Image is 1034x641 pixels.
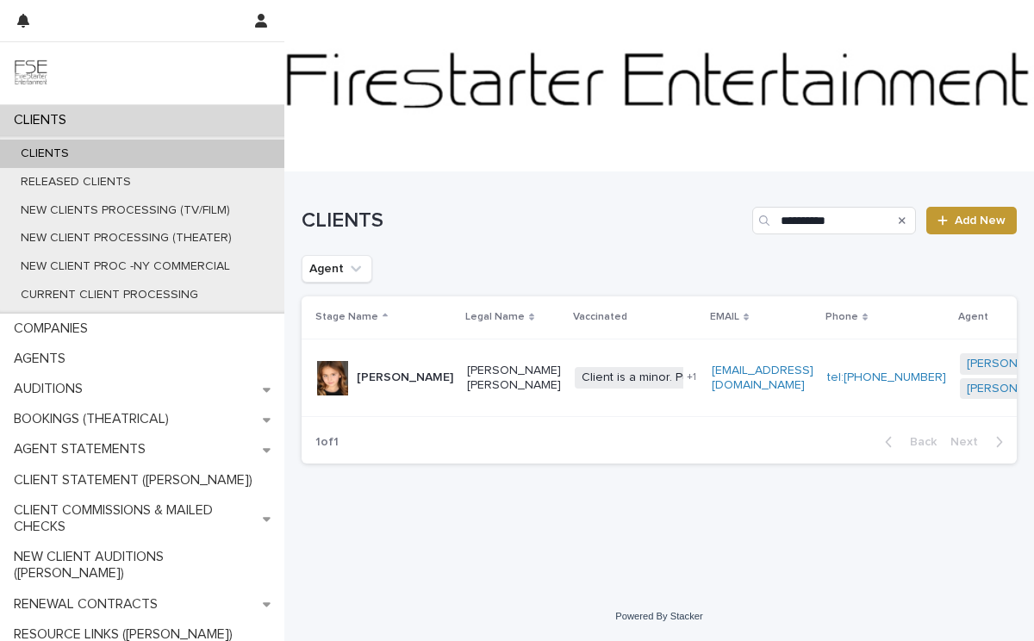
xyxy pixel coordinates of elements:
input: Search [752,207,916,234]
p: Phone [825,308,858,327]
a: [EMAIL_ADDRESS][DOMAIN_NAME] [712,364,813,391]
img: 9JgRvJ3ETPGCJDhvPVA5 [14,56,48,90]
p: NEW CLIENT PROC -NY COMMERCIAL [7,259,244,274]
span: Back [900,436,937,448]
p: [PERSON_NAME] [357,370,453,385]
p: AUDITIONS [7,381,97,397]
p: NEW CLIENT PROCESSING (THEATER) [7,231,246,246]
p: AGENT STATEMENTS [7,441,159,457]
span: Add New [955,215,1006,227]
p: CURRENT CLIENT PROCESSING [7,288,212,302]
span: Next [950,436,988,448]
p: CLIENT STATEMENT ([PERSON_NAME]) [7,472,266,489]
p: [PERSON_NAME] [PERSON_NAME] [467,364,561,393]
p: Stage Name [315,308,378,327]
button: Agent [302,255,372,283]
p: NEW CLIENTS PROCESSING (TV/FILM) [7,203,244,218]
button: Back [871,434,944,450]
p: 1 of 1 [302,421,352,464]
span: + 1 [687,372,696,383]
p: BOOKINGS (THEATRICAL) [7,411,183,427]
p: EMAIL [710,308,739,327]
p: Vaccinated [573,308,627,327]
a: Add New [926,207,1017,234]
p: AGENTS [7,351,79,367]
h1: CLIENTS [302,208,745,233]
p: NEW CLIENT AUDITIONS ([PERSON_NAME]) [7,549,284,582]
p: Legal Name [465,308,525,327]
button: Next [944,434,1017,450]
p: CLIENTS [7,146,83,161]
a: Powered By Stacker [615,611,702,621]
p: RENEWAL CONTRACTS [7,596,171,613]
p: CLIENTS [7,112,80,128]
p: Agent [958,308,988,327]
a: tel:[PHONE_NUMBER] [827,371,946,383]
p: COMPANIES [7,320,102,337]
p: RELEASED CLIENTS [7,175,145,190]
p: CLIENT COMMISSIONS & MAILED CHECKS [7,502,263,535]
